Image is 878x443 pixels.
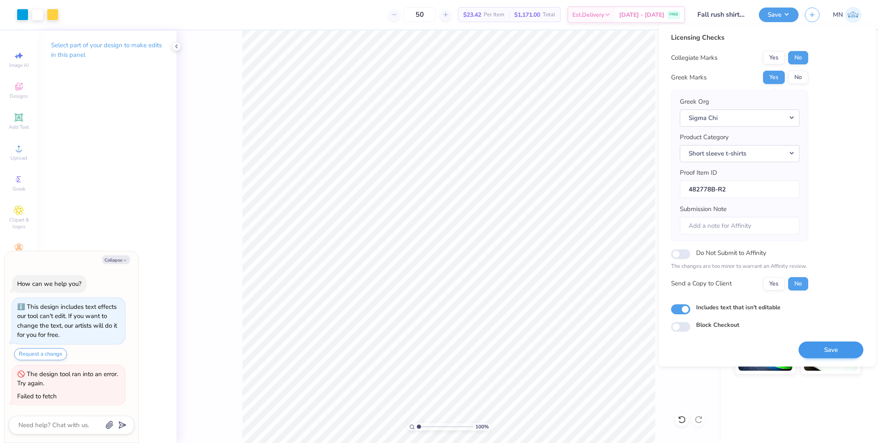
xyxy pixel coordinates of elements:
[17,280,82,288] div: How can we help you?
[102,255,130,264] button: Collapse
[671,262,808,271] p: The changes are too minor to warrant an Affinity review.
[514,10,540,19] span: $1,171.00
[671,279,732,288] div: Send a Copy to Client
[669,12,678,18] span: FREE
[680,109,799,127] button: Sigma Chi
[845,7,861,23] img: Mark Navarro
[572,10,604,19] span: Est. Delivery
[9,124,29,130] span: Add Text
[680,204,727,214] label: Submission Note
[680,217,799,235] input: Add a note for Affinity
[799,341,863,359] button: Save
[10,155,27,161] span: Upload
[13,186,26,192] span: Greek
[475,423,489,430] span: 100 %
[763,71,785,84] button: Yes
[680,132,729,142] label: Product Category
[543,10,555,19] span: Total
[671,53,717,63] div: Collegiate Marks
[403,7,436,22] input: – –
[763,51,785,64] button: Yes
[763,277,785,290] button: Yes
[17,392,57,400] div: Failed to fetch
[833,10,843,20] span: MN
[10,93,28,99] span: Designs
[680,145,799,162] button: Short sleeve t-shirts
[680,168,717,178] label: Proof Item ID
[17,370,118,388] div: The design tool ran into an error. Try again.
[484,10,504,19] span: Per Item
[696,321,739,329] label: Block Checkout
[14,348,67,360] button: Request a change
[619,10,664,19] span: [DATE] - [DATE]
[51,41,163,60] p: Select part of your design to make edits in this panel
[463,10,481,19] span: $23.42
[4,216,33,230] span: Clipart & logos
[691,6,753,23] input: Untitled Design
[17,303,117,339] div: This design includes text effects our tool can't edit. If you want to change the text, our artist...
[680,97,709,107] label: Greek Org
[788,277,808,290] button: No
[671,73,707,82] div: Greek Marks
[759,8,799,22] button: Save
[696,303,781,312] label: Includes text that isn't editable
[9,62,29,69] span: Image AI
[671,33,808,43] div: Licensing Checks
[696,247,766,258] label: Do Not Submit to Affinity
[833,7,861,23] a: MN
[788,51,808,64] button: No
[788,71,808,84] button: No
